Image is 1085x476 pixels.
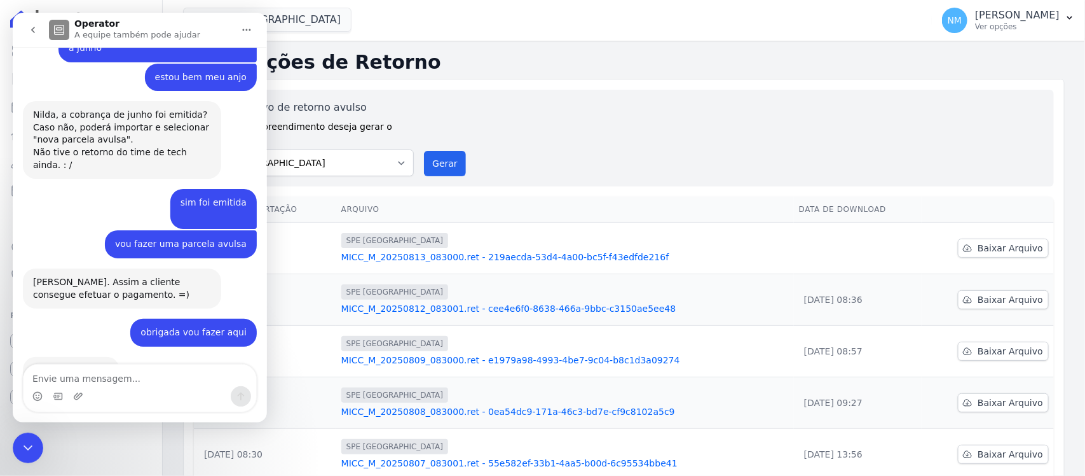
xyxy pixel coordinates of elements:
[978,293,1043,306] span: Baixar Arquivo
[424,151,466,176] button: Gerar
[948,16,962,25] span: NM
[132,51,244,79] div: estou bem meu anjo
[102,225,234,238] div: vou fazer uma parcela avulsa
[341,284,448,300] span: SPE [GEOGRAPHIC_DATA]
[794,377,922,429] td: [DATE] 09:27
[10,308,152,323] div: Plataformas
[978,345,1043,358] span: Baixar Arquivo
[794,326,922,377] td: [DATE] 08:57
[10,176,244,218] div: NILDA diz…
[10,88,208,166] div: Nilda, a cobrança de junho foi emitida?Caso não, poderá importar e selecionar "nova parcela avuls...
[932,3,1085,38] button: NM [PERSON_NAME] Ver opções
[5,234,157,260] a: Crédito
[341,251,789,263] a: MICC_M_20250813_083000.ret - 219aecda-53d4-4a00-bc5f-f43edfde216f
[10,344,107,428] div: relaxed
[10,306,244,344] div: NILDA diz…
[10,344,244,456] div: Adriane diz…
[204,100,414,115] label: Gerar arquivo de retorno avulso
[341,405,789,418] a: MICC_M_20250808_083000.ret - 0ea54dc9-171a-46c3-bd7e-cf9c8102a5c9
[5,66,157,92] a: Contratos
[5,122,157,148] a: Lotes
[183,51,1065,74] h2: Exportações de Retorno
[975,9,1060,22] p: [PERSON_NAME]
[978,242,1043,255] span: Baixar Arquivo
[978,448,1043,461] span: Baixar Arquivo
[5,150,157,176] a: Clientes
[5,94,157,120] a: Parcelas
[62,16,188,29] p: A equipe também pode ajudar
[10,256,208,296] div: [PERSON_NAME]. Assim a cliente consegue efetuar o pagamento. =)
[958,239,1049,258] a: Baixar Arquivo
[958,290,1049,309] a: Baixar Arquivo
[142,59,234,71] div: estou bem meu anjo
[183,8,351,32] button: SPE [GEOGRAPHIC_DATA]
[958,393,1049,412] a: Baixar Arquivo
[10,218,244,256] div: NILDA diz…
[128,314,234,326] div: obrigada vou fazer aqui
[20,263,198,288] div: [PERSON_NAME]. Assim a cliente consegue efetuar o pagamento. =)
[794,274,922,326] td: [DATE] 08:36
[5,328,157,354] a: Recebíveis
[341,336,448,351] span: SPE [GEOGRAPHIC_DATA]
[10,51,244,89] div: NILDA diz…
[218,374,238,394] button: Enviar uma mensagem
[336,197,794,223] th: Arquivo
[10,88,244,176] div: Adriane diz…
[11,352,243,374] textarea: Envie uma mensagem...
[341,388,448,403] span: SPE [GEOGRAPHIC_DATA]
[158,176,244,216] div: sim foi emitida​
[40,379,50,389] button: Selecionador de GIF
[10,256,244,306] div: Adriane diz…
[958,445,1049,464] a: Baixar Arquivo
[5,178,157,204] a: Minha Carteira
[5,206,157,232] a: Transferências
[5,38,157,64] a: Visão Geral
[341,457,789,470] a: MICC_M_20250807_083001.ret - 55e582ef-33b1-4aa5-b00d-6c95534bbe41
[168,184,234,209] div: sim foi emitida ​
[60,379,71,389] button: Upload do anexo
[794,197,922,223] th: Data de Download
[92,218,244,246] div: vou fazer uma parcela avulsa
[5,262,157,288] a: Negativação
[204,115,414,147] label: Para qual empreendimento deseja gerar o arquivo?
[958,342,1049,361] a: Baixar Arquivo
[222,5,246,29] button: Início
[20,96,198,158] div: Nilda, a cobrança de junho foi emitida? Caso não, poderá importar e selecionar "nova parcela avul...
[118,306,244,334] div: obrigada vou fazer aqui
[13,13,267,423] iframe: Intercom live chat
[341,439,448,454] span: SPE [GEOGRAPHIC_DATA]
[5,356,157,382] a: Conta Hent
[978,396,1043,409] span: Baixar Arquivo
[975,22,1060,32] p: Ver opções
[341,354,789,367] a: MICC_M_20250809_083000.ret - e1979a98-4993-4be7-9c04-b8c1d3a09274
[341,233,448,248] span: SPE [GEOGRAPHIC_DATA]
[341,302,789,315] a: MICC_M_20250812_083001.ret - cee4e6f0-8638-466a-9bbc-c3150ae5ee48
[13,433,43,463] iframe: Intercom live chat
[20,379,30,389] button: Selecionador de Emoji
